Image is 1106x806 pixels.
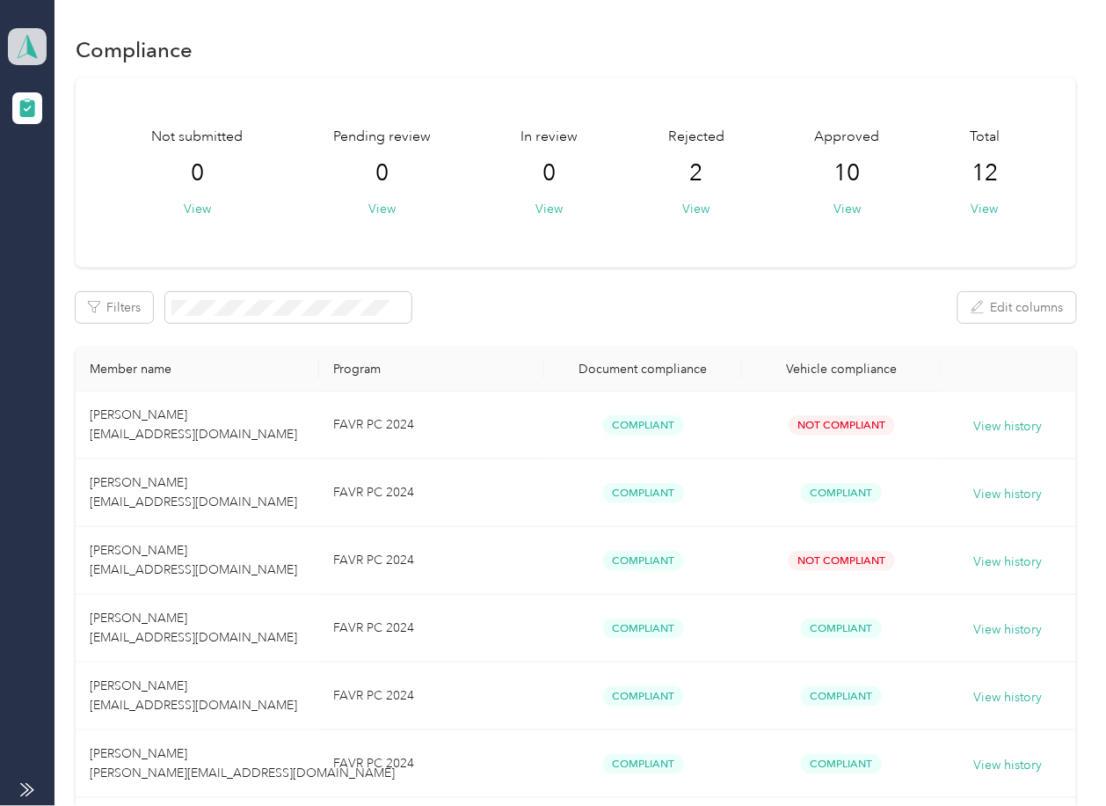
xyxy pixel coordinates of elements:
button: View history [974,620,1043,640]
span: [PERSON_NAME] [EMAIL_ADDRESS][DOMAIN_NAME] [90,407,297,442]
span: Pending review [333,127,431,148]
div: Vehicle compliance [756,362,926,377]
span: [PERSON_NAME] [EMAIL_ADDRESS][DOMAIN_NAME] [90,611,297,645]
span: 0 [191,159,204,187]
button: View history [974,485,1043,504]
td: FAVR PC 2024 [319,730,544,798]
span: 12 [971,159,998,187]
td: FAVR PC 2024 [319,595,544,663]
span: [PERSON_NAME] [PERSON_NAME][EMAIL_ADDRESS][DOMAIN_NAME] [90,746,395,780]
th: Program [319,348,544,392]
td: FAVR PC 2024 [319,527,544,595]
span: Not submitted [152,127,244,148]
span: Not Compliant [789,415,895,436]
span: Not Compliant [789,551,895,571]
button: View [683,200,710,218]
button: Filters [76,292,153,323]
span: In review [521,127,578,148]
div: Document compliance [558,362,728,377]
iframe: Everlance-gr Chat Button Frame [1008,707,1106,806]
span: [PERSON_NAME] [EMAIL_ADDRESS][DOMAIN_NAME] [90,678,297,713]
span: Compliant [801,686,882,707]
span: 2 [690,159,703,187]
span: 10 [834,159,861,187]
span: Total [970,127,1000,148]
span: Approved [815,127,880,148]
button: View history [974,756,1043,775]
td: FAVR PC 2024 [319,392,544,459]
button: View [368,200,396,218]
button: View [971,200,999,218]
td: FAVR PC 2024 [319,459,544,527]
button: View [184,200,211,218]
span: Compliant [603,483,684,503]
span: Compliant [603,686,684,707]
span: Compliant [603,619,684,639]
span: Rejected [668,127,724,148]
span: Compliant [603,415,684,436]
h1: Compliance [76,40,193,59]
button: View history [974,688,1043,707]
span: [PERSON_NAME] [EMAIL_ADDRESS][DOMAIN_NAME] [90,475,297,509]
span: Compliant [603,754,684,774]
th: Member name [76,348,319,392]
span: Compliant [801,483,882,503]
span: Compliant [801,754,882,774]
span: Compliant [801,619,882,639]
span: [PERSON_NAME] [EMAIL_ADDRESS][DOMAIN_NAME] [90,543,297,577]
button: View history [974,553,1043,572]
button: View [833,200,861,218]
span: 0 [375,159,389,187]
button: View [536,200,564,218]
button: View history [974,417,1043,436]
button: Edit columns [958,292,1076,323]
td: FAVR PC 2024 [319,663,544,730]
span: 0 [543,159,557,187]
span: Compliant [603,551,684,571]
